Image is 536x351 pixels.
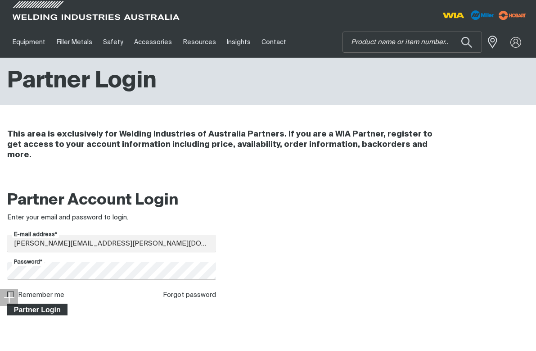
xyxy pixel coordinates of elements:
[496,9,529,22] img: miller
[7,27,398,58] nav: Main
[129,27,177,58] a: Accessories
[7,27,51,58] a: Equipment
[451,32,482,53] button: Search products
[343,32,482,52] input: Product name or item number...
[4,292,14,303] img: hide socials
[256,27,292,58] a: Contact
[8,304,67,315] span: Partner Login
[7,213,216,223] div: Enter your email and password to login.
[221,27,256,58] a: Insights
[98,27,129,58] a: Safety
[7,191,216,210] h2: Partner Account Login
[51,27,97,58] a: Filler Metals
[7,67,157,96] h1: Partner Login
[178,27,221,58] a: Resources
[7,304,68,315] button: Partner Login
[163,292,216,298] a: Forgot password
[18,292,64,298] label: Remember me
[7,129,439,160] h4: This area is exclusively for Welding Industries of Australia Partners. If you are a WIA Partner, ...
